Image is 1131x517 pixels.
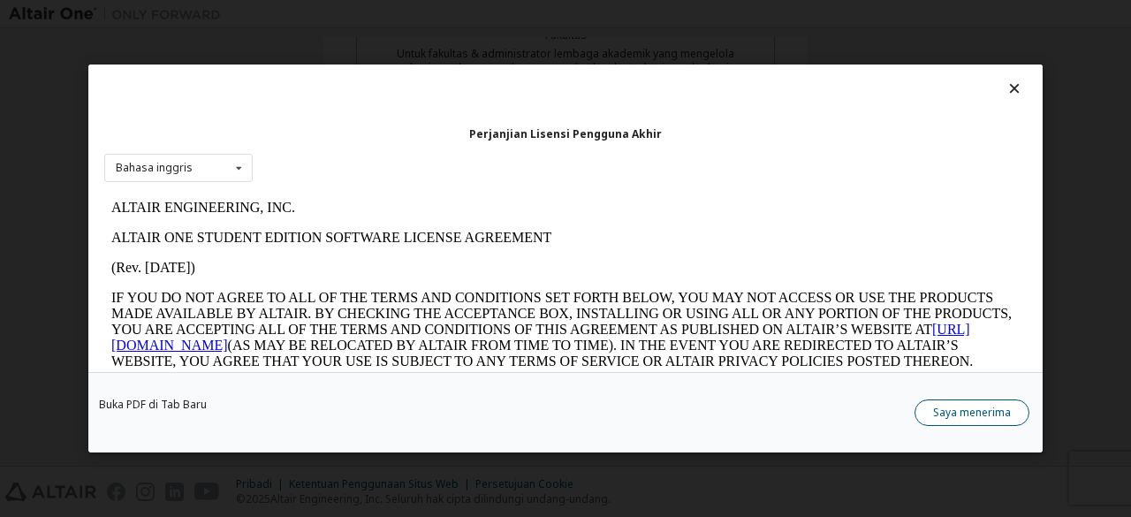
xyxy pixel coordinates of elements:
[99,399,207,410] a: Buka PDF di Tab Baru
[7,7,915,23] p: ALTAIR ENGINEERING, INC.
[99,397,207,412] font: Buka PDF di Tab Baru
[469,126,662,141] font: Perjanjian Lisensi Pengguna Akhir
[116,160,193,175] font: Bahasa inggris
[7,129,866,160] a: [URL][DOMAIN_NAME]
[7,67,915,83] p: (Rev. [DATE])
[7,37,915,53] p: ALTAIR ONE STUDENT EDITION SOFTWARE LICENSE AGREEMENT
[933,405,1011,420] font: Saya menerima
[7,97,915,224] p: IF YOU DO NOT AGREE TO ALL OF THE TERMS AND CONDITIONS SET FORTH BELOW, YOU MAY NOT ACCESS OR USE...
[915,399,1029,426] button: Saya menerima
